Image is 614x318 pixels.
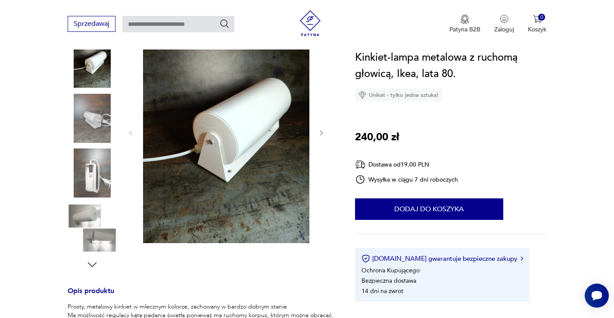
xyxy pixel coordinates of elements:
[362,277,416,285] li: Bezpieczna dostawa
[68,204,117,253] img: Zdjęcie produktu Kinkiet-lampa metalowa z ruchomą głowicą, Ikea, lata 80.
[500,15,508,23] img: Ikonka użytkownika
[362,266,420,275] li: Ochrona Kupującego
[355,89,442,102] div: Unikat - tylko jedna sztuka!
[68,16,115,32] button: Sprzedawaj
[355,159,458,170] div: Dostawa od 19,00 PLN
[68,288,334,303] h3: Opis produktu
[297,10,323,36] img: Patyna - sklep z meblami i dekoracjami vintage
[355,159,365,170] img: Ikona dostawy
[362,287,403,295] li: 14 dni na zwrot
[538,14,545,21] div: 0
[355,174,458,185] div: Wysyłka w ciągu 7 dni roboczych
[449,15,480,34] button: Patyna B2B
[449,25,480,34] p: Patyna B2B
[355,49,547,82] h1: Kinkiet-lampa metalowa z ruchomą głowicą, Ikea, lata 80.
[68,39,117,88] img: Zdjęcie produktu Kinkiet-lampa metalowa z ruchomą głowicą, Ikea, lata 80.
[362,254,523,263] button: [DOMAIN_NAME] gwarantuje bezpieczne zakupy
[219,19,230,29] button: Szukaj
[461,15,469,24] img: Ikona medalu
[494,25,514,34] p: Zaloguj
[68,94,117,143] img: Zdjęcie produktu Kinkiet-lampa metalowa z ruchomą głowicą, Ikea, lata 80.
[355,129,399,145] p: 240,00 zł
[528,15,546,34] button: 0Koszyk
[355,198,503,220] button: Dodaj do koszyka
[362,254,370,263] img: Ikona certyfikatu
[528,25,546,34] p: Koszyk
[68,148,117,198] img: Zdjęcie produktu Kinkiet-lampa metalowa z ruchomą głowicą, Ikea, lata 80.
[533,15,542,23] img: Ikona koszyka
[520,256,523,261] img: Ikona strzałki w prawo
[358,91,366,99] img: Ikona diamentu
[494,15,514,34] button: Zaloguj
[585,284,609,308] iframe: Smartsupp widget button
[68,22,115,28] a: Sprzedawaj
[143,22,309,243] img: Zdjęcie produktu Kinkiet-lampa metalowa z ruchomą głowicą, Ikea, lata 80.
[449,15,480,34] a: Ikona medaluPatyna B2B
